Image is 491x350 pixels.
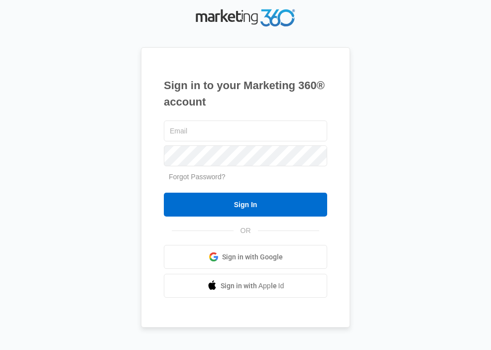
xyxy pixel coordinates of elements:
[164,120,327,141] input: Email
[164,274,327,298] a: Sign in with Apple Id
[221,281,284,291] span: Sign in with Apple Id
[164,193,327,217] input: Sign In
[222,252,283,262] span: Sign in with Google
[164,77,327,110] h1: Sign in to your Marketing 360® account
[164,245,327,269] a: Sign in with Google
[234,226,258,236] span: OR
[169,173,226,181] a: Forgot Password?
